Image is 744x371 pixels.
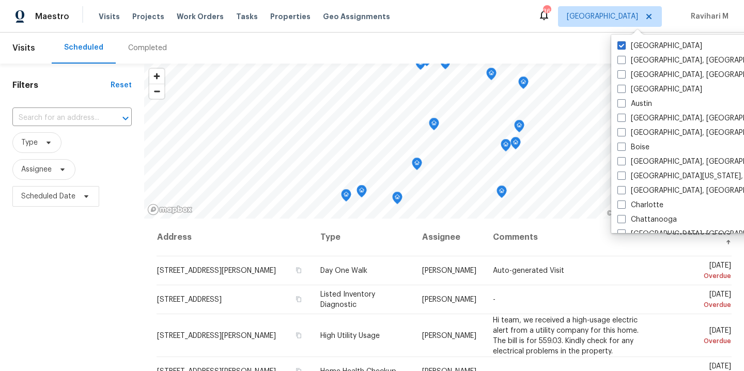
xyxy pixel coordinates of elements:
div: Map marker [412,158,422,174]
span: [STREET_ADDRESS][PERSON_NAME] [157,332,276,339]
span: [DATE] [665,262,731,281]
div: Reset [111,80,132,90]
span: Maestro [35,11,69,22]
button: Copy Address [295,295,304,304]
span: [STREET_ADDRESS][PERSON_NAME] [157,267,276,274]
span: Work Orders [177,11,224,22]
label: [GEOGRAPHIC_DATA] [617,41,702,51]
label: Chattanooga [617,214,677,225]
span: Visits [99,11,120,22]
span: Listed Inventory Diagnostic [320,291,375,308]
span: [STREET_ADDRESS] [157,296,222,303]
div: Map marker [518,76,529,92]
div: 36 [543,6,550,17]
div: Map marker [501,139,511,155]
th: Address [157,219,312,256]
button: Copy Address [295,330,304,339]
span: Assignee [21,164,52,175]
th: Assignee [414,219,485,256]
th: Type [312,219,414,256]
span: - [493,296,495,303]
span: [PERSON_NAME] [422,296,476,303]
a: Mapbox homepage [147,204,193,215]
div: Scheduled [64,42,103,53]
label: Boise [617,142,649,152]
div: Map marker [415,57,426,73]
span: Type [21,137,38,148]
div: Map marker [510,137,521,153]
button: Copy Address [295,266,304,275]
span: Geo Assignments [323,11,390,22]
span: [PERSON_NAME] [422,267,476,274]
span: Visits [12,37,35,59]
input: Search for an address... [12,110,103,126]
div: Map marker [486,68,497,84]
button: Zoom in [149,69,164,84]
span: [DATE] [665,327,731,346]
span: [DATE] [665,291,731,310]
div: Map marker [341,189,351,205]
button: Zoom out [149,84,164,99]
div: Completed [128,43,167,53]
span: Hi team, we received a high-usage electric alert from a utility company for this home. The bill i... [493,316,639,354]
span: [GEOGRAPHIC_DATA] [567,11,638,22]
h1: Filters [12,80,111,90]
span: Ravihari M [687,11,729,22]
label: [GEOGRAPHIC_DATA] [617,84,702,95]
div: Map marker [357,185,367,201]
th: Scheduled Date ↑ [657,219,732,256]
span: Day One Walk [320,267,367,274]
canvas: Map [144,64,725,219]
div: Overdue [665,300,731,310]
div: Map marker [429,118,439,134]
label: Charlotte [617,200,663,210]
div: Overdue [665,335,731,346]
label: Austin [617,99,652,109]
button: Open [118,111,133,126]
th: Comments [485,219,657,256]
div: Map marker [514,120,524,136]
span: Auto-generated Visit [493,267,564,274]
div: Map marker [392,192,402,208]
div: Overdue [665,271,731,281]
a: Mapbox [607,210,636,217]
span: Tasks [236,13,258,20]
span: Properties [270,11,311,22]
span: [PERSON_NAME] [422,332,476,339]
span: High Utility Usage [320,332,380,339]
div: Map marker [440,57,451,73]
div: Map marker [497,185,507,202]
span: Scheduled Date [21,191,75,202]
span: Projects [132,11,164,22]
